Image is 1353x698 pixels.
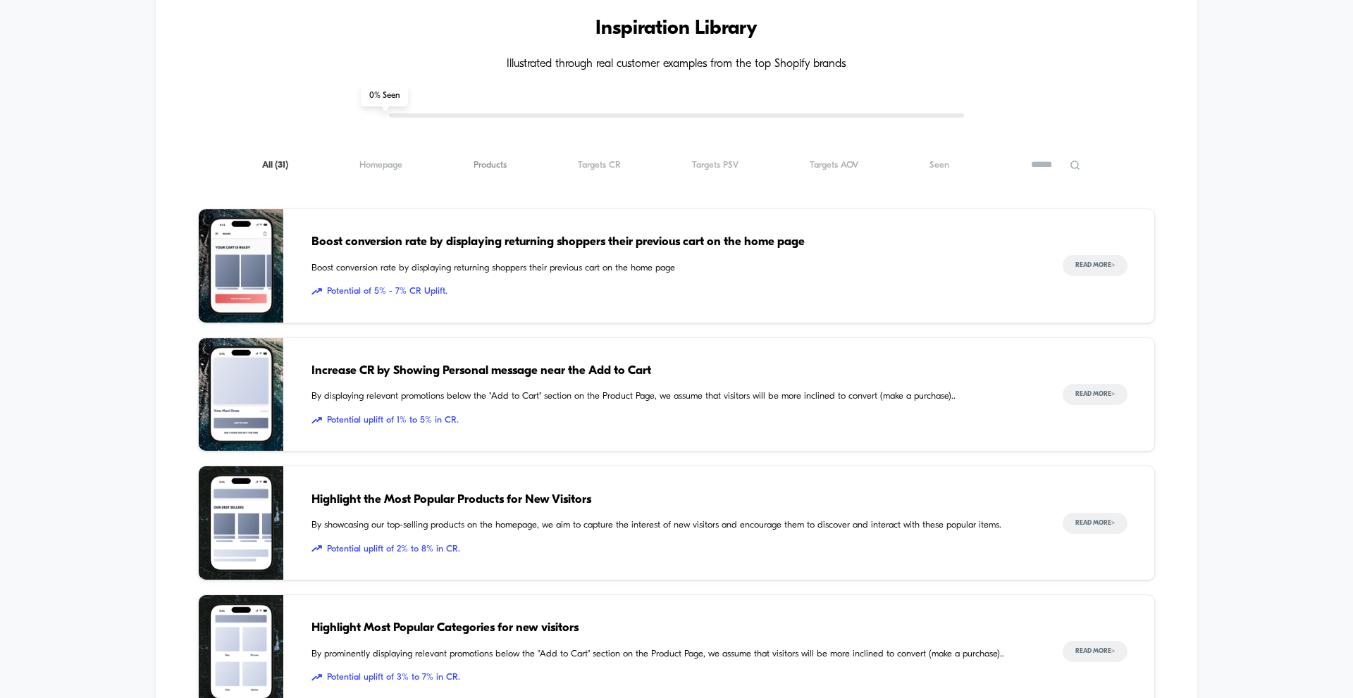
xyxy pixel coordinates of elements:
img: Boost conversion rate by displaying returning shoppers their previous cart on the home page [199,209,283,323]
button: Read More> [1063,255,1127,276]
span: By showcasing our top-selling products on the homepage, we aim to capture the interest of new vis... [311,518,1034,532]
img: By showcasing our top-selling products on the homepage, we aim to capture the interest of new vis... [199,466,283,580]
span: Potential uplift of 3% to 7% in CR. [311,671,1034,685]
span: Potential uplift of 1% to 5% in CR. [311,413,1034,428]
span: Targets AOV [810,160,858,170]
span: Boost conversion rate by displaying returning shoppers their previous cart on the home page [311,233,1034,251]
span: Potential uplift of 2% to 8% in CR. [311,542,1034,556]
span: 0 % Seen [361,85,408,106]
h4: Illustrated through real customer examples from the top Shopify brands [198,58,1155,71]
span: Increase CR by Showing Personal message near the Add to Cart [311,362,1034,380]
span: Products [474,160,507,170]
span: Targets CR [578,160,621,170]
span: Targets PSV [692,160,739,170]
button: Read More> [1063,641,1127,662]
span: Seen [929,160,949,170]
span: All [262,160,288,170]
h3: Inspiration Library [198,18,1155,40]
span: By displaying relevant promotions below the "Add to Cart" section on the Product Page, we assume ... [311,389,1034,404]
span: Highlight Most Popular Categories for new visitors [311,619,1034,637]
span: Homepage [359,160,402,170]
span: By prominently displaying relevant promotions below the "Add to Cart" section on the Product Page... [311,647,1034,661]
button: Read More> [1063,384,1127,405]
span: Potential of 5% - 7% CR Uplift. [311,285,1034,299]
span: ( 31 ) [275,161,288,170]
span: Boost conversion rate by displaying returning shoppers their previous cart on the home page [311,261,1034,275]
span: Highlight the Most Popular Products for New Visitors [311,491,1034,509]
button: Read More> [1063,513,1127,534]
img: By displaying relevant promotions below the "Add to Cart" section on the Product Page, we assume ... [199,338,283,451]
